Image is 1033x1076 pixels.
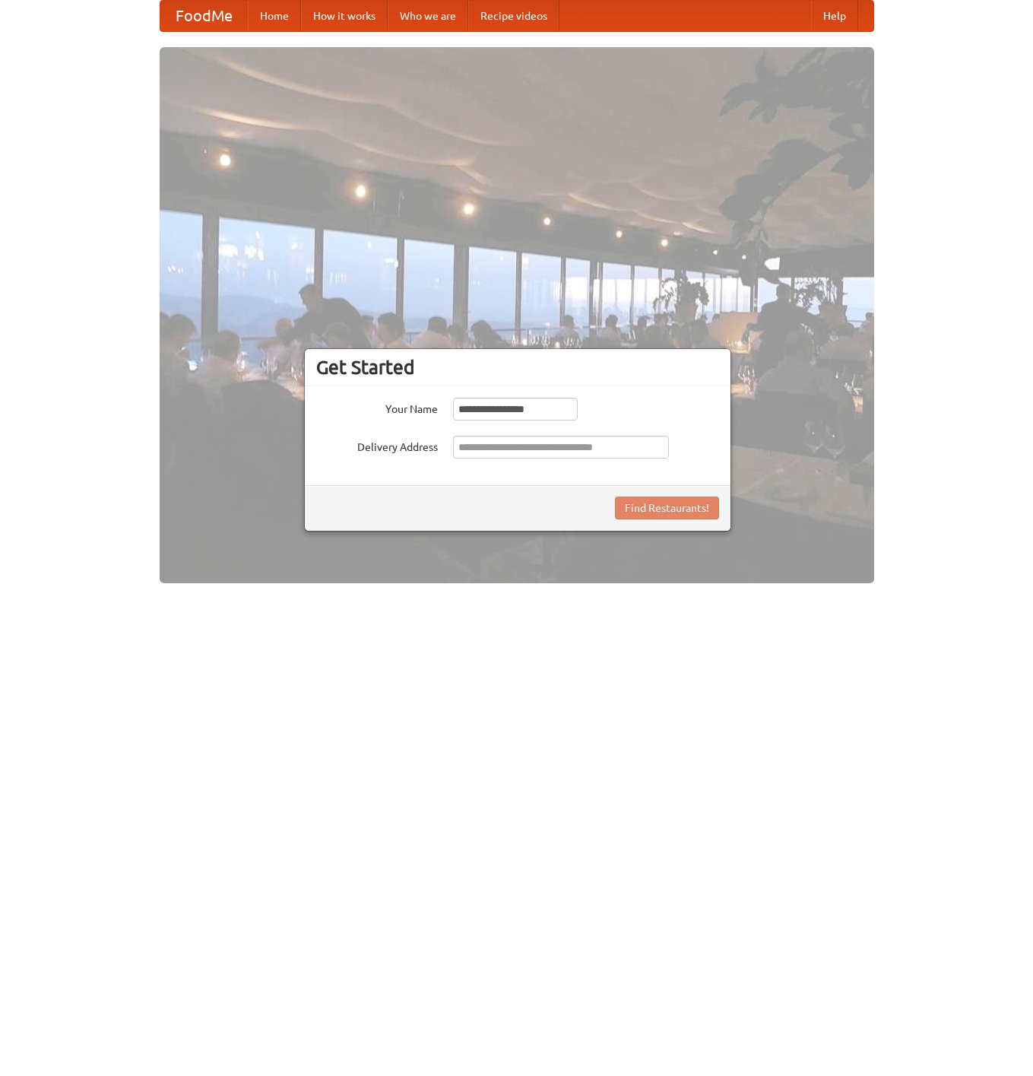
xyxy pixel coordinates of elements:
[468,1,559,31] a: Recipe videos
[301,1,388,31] a: How it works
[615,497,719,519] button: Find Restaurants!
[316,398,438,417] label: Your Name
[248,1,301,31] a: Home
[388,1,468,31] a: Who we are
[316,356,719,379] h3: Get Started
[811,1,858,31] a: Help
[160,1,248,31] a: FoodMe
[316,436,438,455] label: Delivery Address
